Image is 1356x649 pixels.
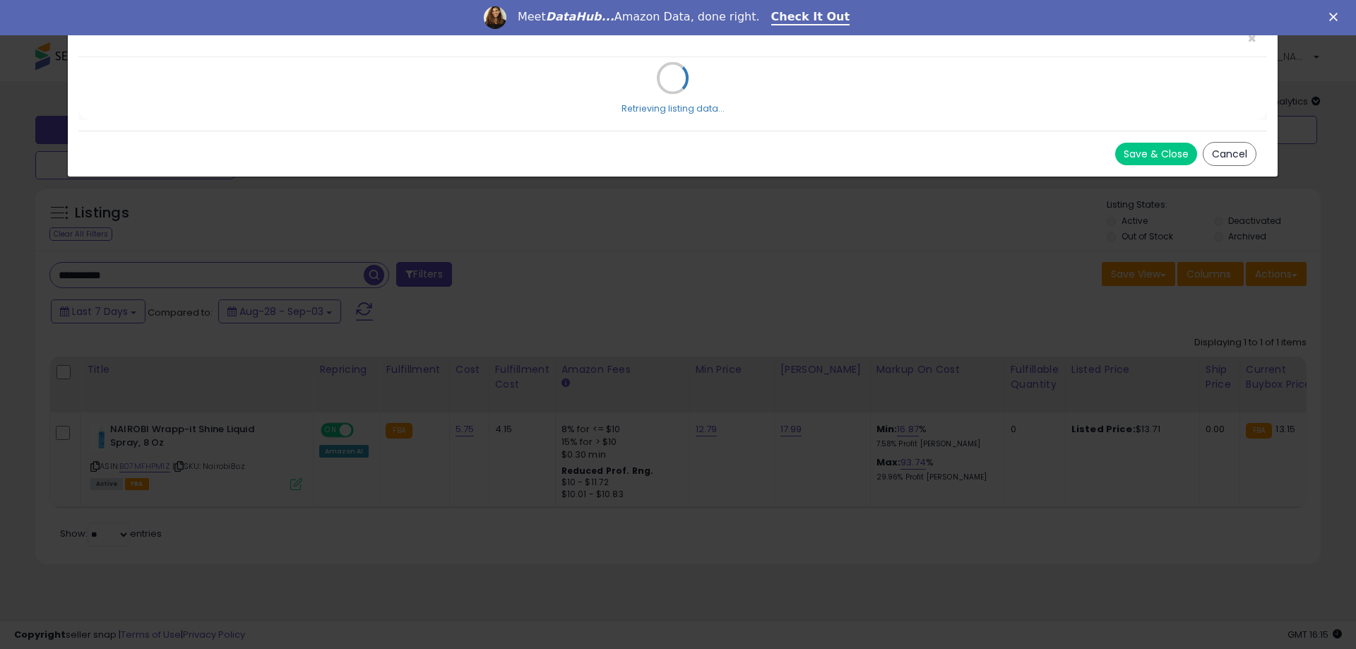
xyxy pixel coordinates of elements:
button: Save & Close [1115,143,1197,165]
img: Profile image for Georgie [484,6,506,29]
div: Retrieving listing data... [621,102,725,115]
button: Cancel [1203,142,1256,166]
a: Check It Out [771,10,850,25]
div: Meet Amazon Data, done right. [518,10,760,24]
span: × [1247,28,1256,49]
div: Close [1329,13,1343,21]
i: DataHub... [546,10,614,23]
